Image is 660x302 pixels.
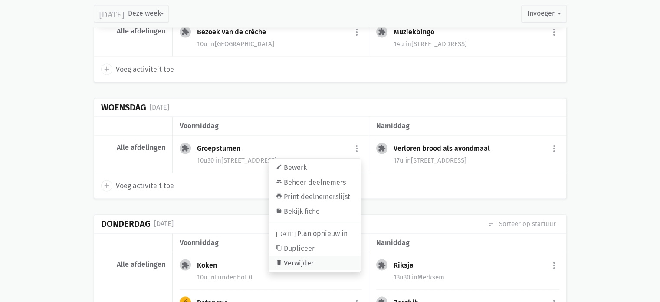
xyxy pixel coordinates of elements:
[269,175,361,189] a: Beheer deelnemers
[99,10,125,18] i: [DATE]
[101,27,165,36] div: Alle afdelingen
[216,156,277,164] span: [STREET_ADDRESS]
[197,144,247,153] div: Groepsturnen
[276,259,282,265] i: delete
[521,5,566,23] button: Invoegen
[269,255,361,270] a: Verwijder
[276,207,282,213] i: summarize
[376,237,559,248] div: namiddag
[154,218,174,229] div: [DATE]
[276,178,282,184] i: group
[269,189,361,204] a: Print deelnemerslijst
[378,28,386,36] i: extension
[101,143,165,152] div: Alle afdelingen
[412,273,444,281] span: Merksem
[376,120,559,132] div: namiddag
[94,5,169,23] button: Deze week
[406,40,467,48] span: [STREET_ADDRESS]
[412,273,417,281] span: in
[276,229,296,236] i: [DATE]
[405,156,466,164] span: [STREET_ADDRESS]
[103,65,111,73] i: add
[269,226,361,241] a: Plan opnieuw in
[405,156,411,164] span: in
[181,261,189,269] i: extension
[197,261,224,269] div: Koken
[101,260,165,269] div: Alle afdelingen
[488,220,496,228] i: sort
[276,164,282,170] i: edit
[181,144,189,152] i: extension
[394,28,441,37] div: Muziekbingo
[197,40,207,48] span: 10u
[197,156,214,164] span: 10u30
[216,156,221,164] span: in
[394,273,410,281] span: 13u30
[101,180,174,191] a: add Voeg activiteit toe
[269,160,361,175] a: Bewerk
[180,237,362,248] div: voormiddag
[150,102,169,113] div: [DATE]
[209,40,215,48] span: in
[101,103,146,113] div: Woensdag
[197,273,207,281] span: 10u
[394,144,497,153] div: Verloren brood als avondmaal
[180,120,362,132] div: voormiddag
[181,28,189,36] i: extension
[209,273,215,281] span: in
[101,63,174,75] a: add Voeg activiteit toe
[378,261,386,269] i: extension
[116,180,174,192] span: Voeg activiteit toe
[378,144,386,152] i: extension
[394,261,420,269] div: Riksja
[197,28,273,37] div: Bezoek van de crèche
[101,219,151,229] div: Donderdag
[394,40,404,48] span: 14u
[488,219,556,229] a: Sorteer op startuur
[116,64,174,75] span: Voeg activiteit toe
[276,244,282,250] i: content_copy
[406,40,411,48] span: in
[269,241,361,256] a: Dupliceer
[103,182,111,189] i: add
[209,40,274,48] span: [GEOGRAPHIC_DATA]
[269,204,361,219] a: Bekijk fiche
[394,156,404,164] span: 17u
[276,193,282,199] i: print
[209,273,252,281] span: Lundenhof 0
